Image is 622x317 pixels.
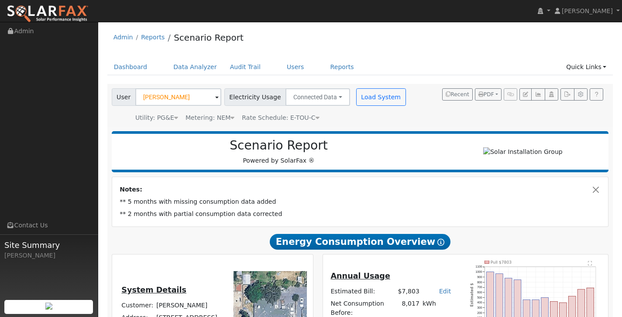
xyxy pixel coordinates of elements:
text:  [588,261,592,265]
i: Show Help [437,239,444,246]
text: 900 [478,275,482,279]
a: Dashboard [107,59,154,75]
span: Energy Consumption Overview [270,234,450,250]
img: SolarFax [7,5,89,23]
td: [PERSON_NAME] [155,299,223,311]
span: Electricity Usage [224,88,286,106]
td: Customer: [120,299,155,311]
td: $7,803 [396,285,421,297]
a: Scenario Report [174,32,244,43]
button: Edit User [519,88,532,101]
text: Pull $7803 [491,259,512,264]
text: 1000 [476,270,482,273]
div: Powered by SolarFax ® [116,138,442,165]
span: PDF [478,91,494,98]
input: Select a User [135,88,221,106]
img: retrieve [45,303,52,310]
button: Recent [442,88,473,101]
a: Reports [141,34,165,41]
a: Help Link [590,88,603,101]
a: Users [280,59,311,75]
span: [PERSON_NAME] [562,7,613,14]
span: User [112,88,136,106]
a: Reports [324,59,361,75]
td: ** 2 months with partial consumption data corrected [118,208,602,220]
button: Load System [356,88,406,106]
text: 1100 [476,265,482,268]
text: 300 [478,306,482,309]
div: Utility: PG&E [135,113,178,122]
a: Quick Links [560,59,613,75]
u: Annual Usage [330,272,390,280]
text: 400 [478,301,482,304]
div: Metering: NEM [186,113,234,122]
text: 700 [478,286,482,289]
button: Settings [574,88,588,101]
a: Admin [113,34,133,41]
a: Data Analyzer [167,59,223,75]
text: 800 [478,280,482,283]
button: Export Interval Data [560,88,574,101]
button: PDF [475,88,502,101]
a: Audit Trail [223,59,267,75]
text: 500 [478,296,482,299]
strong: Notes: [120,186,142,193]
text: Estimated $ [470,283,474,307]
div: [PERSON_NAME] [4,251,93,260]
u: System Details [121,286,186,294]
span: Alias: HETOUC [242,114,319,121]
button: Login As [545,88,558,101]
text: 200 [478,311,482,314]
button: Connected Data [285,88,350,106]
text: 600 [478,291,482,294]
a: Edit [439,288,451,295]
td: Estimated Bill: [329,285,396,297]
img: Solar Installation Group [483,147,563,157]
span: Site Summary [4,239,93,251]
h2: Scenario Report [120,138,437,153]
button: Multi-Series Graph [531,88,545,101]
button: Close [591,185,601,194]
td: ** 5 months with missing consumption data added [118,196,602,208]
